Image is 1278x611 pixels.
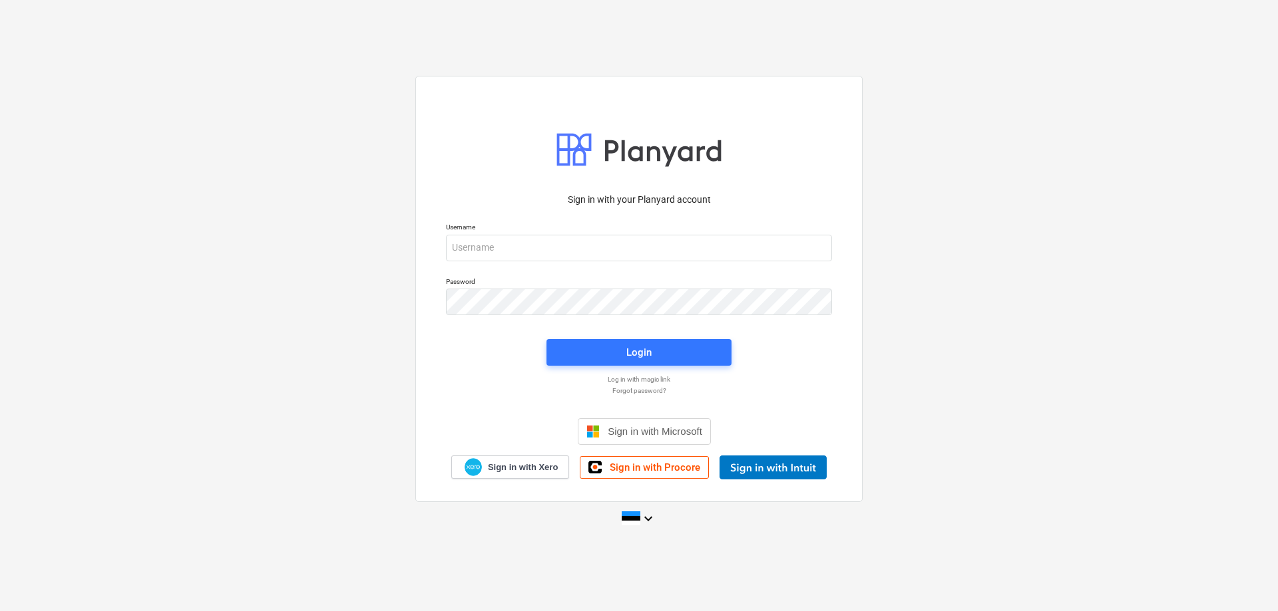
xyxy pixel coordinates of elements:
i: keyboard_arrow_down [640,511,656,527]
a: Sign in with Xero [451,455,570,479]
div: Login [626,344,652,361]
span: Sign in with Procore [610,461,700,473]
button: Login [546,339,732,366]
p: Sign in with your Planyard account [446,193,832,207]
span: Sign in with Xero [488,461,558,473]
p: Username [446,223,832,234]
a: Sign in with Procore [580,456,709,479]
img: Microsoft logo [586,425,600,438]
a: Forgot password? [439,386,839,395]
span: Sign in with Microsoft [608,426,702,437]
a: Log in with magic link [439,375,839,384]
p: Password [446,277,832,289]
input: Username [446,235,832,261]
img: Xero logo [465,458,482,476]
